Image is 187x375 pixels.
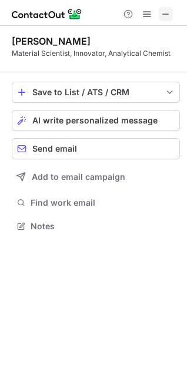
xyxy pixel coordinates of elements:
span: Add to email campaign [32,172,125,182]
img: ContactOut v5.3.10 [12,7,82,21]
button: Add to email campaign [12,166,180,187]
button: Find work email [12,195,180,211]
span: AI write personalized message [32,116,158,125]
div: [PERSON_NAME] [12,35,91,47]
button: AI write personalized message [12,110,180,131]
div: Material Scientist, Innovator, Analytical Chemist [12,48,180,59]
span: Notes [31,221,175,232]
div: Save to List / ATS / CRM [32,88,159,97]
span: Send email [32,144,77,153]
button: Send email [12,138,180,159]
span: Find work email [31,197,175,208]
button: save-profile-one-click [12,82,180,103]
button: Notes [12,218,180,235]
